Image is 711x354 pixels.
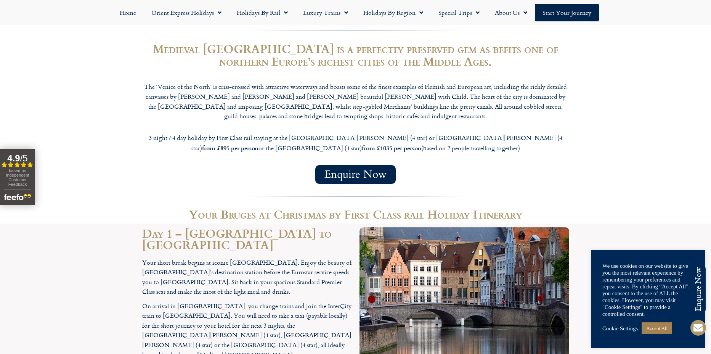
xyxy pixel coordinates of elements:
[356,4,431,21] a: Holidays by Region
[602,325,638,332] a: Cookie Settings
[431,4,487,21] a: Special Trips
[202,143,258,152] strong: from £895 per person
[535,4,599,21] a: Start your Journey
[4,4,707,21] nav: Menu
[315,165,396,184] a: Enquire Now
[112,4,144,21] a: Home
[142,258,352,297] p: Your short break begins at iconic [GEOGRAPHIC_DATA]. Enjoy the beauty of [GEOGRAPHIC_DATA]’s dest...
[142,227,352,250] h2: Day 1 – [GEOGRAPHIC_DATA] to [GEOGRAPHIC_DATA]
[295,4,356,21] a: Luxury Trains
[362,143,421,152] strong: from £1035 per person
[642,322,672,334] a: Accept All
[142,42,569,68] h2: Medieval [GEOGRAPHIC_DATA] is a perfectly preserved gem as befits one of northern Europe’s riches...
[324,170,387,179] span: Enquire Now
[142,208,569,220] h2: Your Bruges at Christmas by First Class rail Holiday Itinerary
[142,82,569,121] p: The ‘Venice of the North’ is criss-crossed with attractive waterways and boasts some of the fines...
[142,133,569,153] p: 3 night / 4 day holiday by First Class rail staying at the [GEOGRAPHIC_DATA][PERSON_NAME] (4 star...
[487,4,535,21] a: About Us
[229,4,295,21] a: Holidays by Rail
[144,4,229,21] a: Orient Express Holidays
[602,262,694,317] div: We use cookies on our website to give you the most relevant experience by remembering your prefer...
